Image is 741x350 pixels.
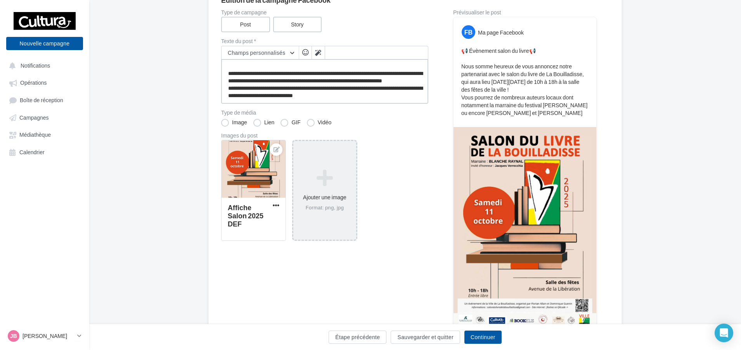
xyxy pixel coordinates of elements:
[273,17,322,32] label: Story
[5,75,85,89] a: Opérations
[253,119,274,127] label: Lien
[221,10,428,15] label: Type de campagne
[478,29,524,37] div: Ma page Facebook
[21,62,50,69] span: Notifications
[23,332,74,340] p: [PERSON_NAME]
[222,46,299,59] button: Champs personnalisés
[5,93,85,107] a: Boîte de réception
[464,331,502,344] button: Continuer
[5,110,85,124] a: Campagnes
[19,149,45,155] span: Calendrier
[461,47,589,117] p: 📢 Évènement salon du livre📢 Nous somme heureux de vous annoncez notre partenariat avec le salon d...
[228,49,286,56] span: Champs personnalisés
[10,332,17,340] span: JB
[329,331,386,344] button: Étape précédente
[228,203,263,228] div: Affiche Salon 2025 DEF
[5,127,85,141] a: Médiathèque
[280,119,300,127] label: GIF
[221,133,428,138] div: Images du post
[221,17,270,32] label: Post
[5,58,81,72] button: Notifications
[6,329,83,343] a: JB [PERSON_NAME]
[19,114,49,121] span: Campagnes
[453,10,597,15] div: Prévisualiser le post
[20,80,47,86] span: Opérations
[5,145,85,159] a: Calendrier
[391,331,460,344] button: Sauvegarder et quitter
[20,97,63,103] span: Boîte de réception
[221,38,428,44] label: Texte du post *
[19,132,51,138] span: Médiathèque
[6,37,83,50] button: Nouvelle campagne
[221,119,247,127] label: Image
[307,119,332,127] label: Vidéo
[715,324,733,342] div: Open Intercom Messenger
[462,25,475,39] div: FB
[221,110,428,115] label: Type de média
